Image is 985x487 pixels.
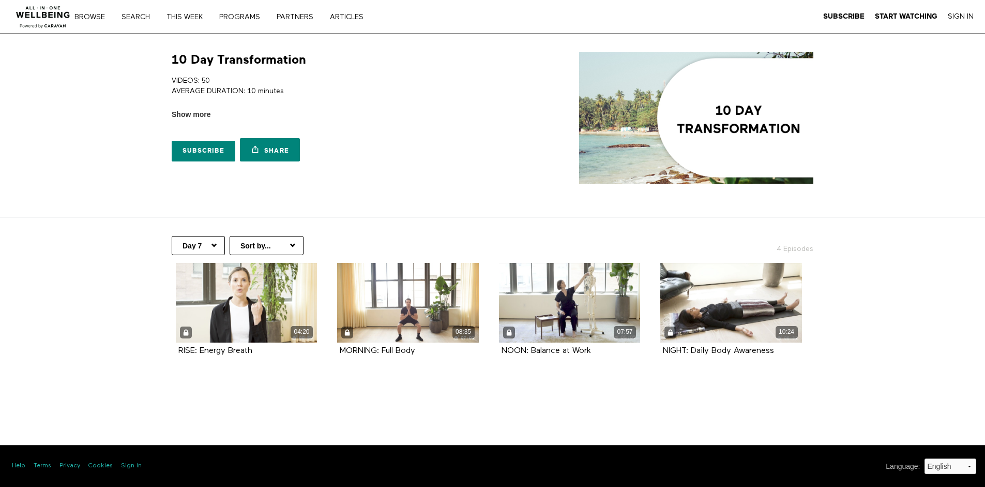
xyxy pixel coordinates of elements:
div: 08:35 [452,326,475,338]
div: 07:57 [614,326,636,338]
span: Show more [172,109,210,120]
strong: RISE: Energy Breath [178,347,252,355]
a: ARTICLES [326,13,374,21]
h1: 10 Day Transformation [172,52,306,68]
strong: NOON: Balance at Work [502,347,591,355]
a: MORNING: Full Body 08:35 [337,263,479,343]
a: MORNING: Full Body [340,347,415,355]
a: RISE: Energy Breath 04:20 [176,263,317,343]
strong: NIGHT: Daily Body Awareness [663,347,774,355]
div: 04:20 [291,326,313,338]
a: Privacy [59,462,80,470]
a: Sign in [121,462,142,470]
a: Subscribe [823,12,865,21]
strong: Subscribe [823,12,865,20]
div: 10:24 [776,326,798,338]
nav: Primary [82,11,385,22]
a: Sign In [948,12,974,21]
a: NIGHT: Daily Body Awareness 10:24 [660,263,802,343]
a: Cookies [88,462,113,470]
a: NIGHT: Daily Body Awareness [663,347,774,355]
img: 10 Day Transformation [579,52,813,184]
a: Start Watching [875,12,937,21]
a: PROGRAMS [216,13,271,21]
a: Browse [71,13,116,21]
a: Help [12,462,25,470]
label: Language : [886,461,920,472]
a: RISE: Energy Breath [178,347,252,355]
p: VIDEOS: 50 AVERAGE DURATION: 10 minutes [172,76,489,97]
a: NOON: Balance at Work 07:57 [499,263,641,343]
strong: MORNING: Full Body [340,347,415,355]
a: PARTNERS [273,13,324,21]
a: Subscribe [172,141,235,161]
a: Search [118,13,161,21]
h2: 4 Episodes [703,236,820,254]
a: NOON: Balance at Work [502,347,591,355]
strong: Start Watching [875,12,937,20]
a: Terms [34,462,51,470]
a: Share [240,138,300,161]
a: THIS WEEK [163,13,214,21]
